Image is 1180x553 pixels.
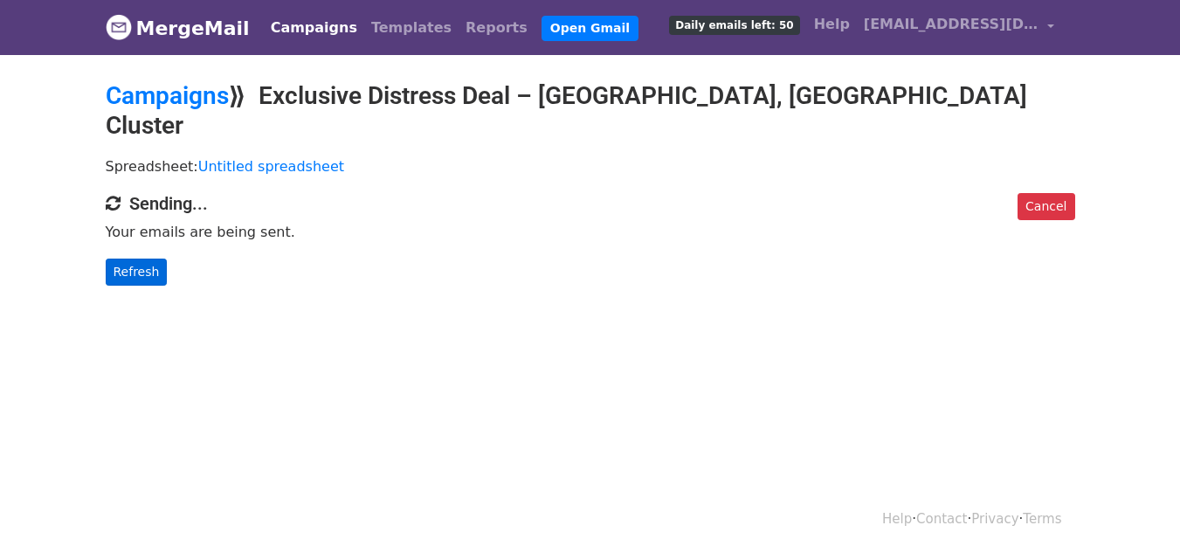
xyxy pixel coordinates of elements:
[106,14,132,40] img: MergeMail logo
[1023,511,1061,527] a: Terms
[264,10,364,45] a: Campaigns
[542,16,638,41] a: Open Gmail
[864,14,1039,35] span: [EMAIL_ADDRESS][DOMAIN_NAME]
[882,511,912,527] a: Help
[807,7,857,42] a: Help
[459,10,535,45] a: Reports
[106,10,250,46] a: MergeMail
[857,7,1061,48] a: [EMAIL_ADDRESS][DOMAIN_NAME]
[669,16,799,35] span: Daily emails left: 50
[198,158,344,175] a: Untitled spreadsheet
[1093,469,1180,553] iframe: Chat Widget
[106,193,1075,214] h4: Sending...
[106,81,1075,140] h2: ⟫ Exclusive Distress Deal – [GEOGRAPHIC_DATA], [GEOGRAPHIC_DATA] Cluster
[106,157,1075,176] p: Spreadsheet:
[971,511,1018,527] a: Privacy
[106,81,229,110] a: Campaigns
[106,259,168,286] a: Refresh
[364,10,459,45] a: Templates
[106,223,1075,241] p: Your emails are being sent.
[662,7,806,42] a: Daily emails left: 50
[916,511,967,527] a: Contact
[1018,193,1074,220] a: Cancel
